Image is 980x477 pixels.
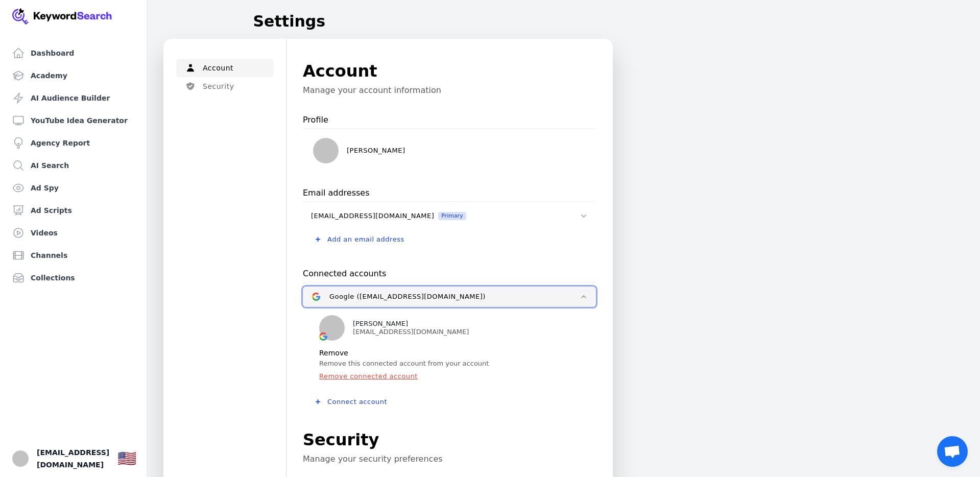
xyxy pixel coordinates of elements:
img: Dimitri Ivanov [12,450,29,467]
button: Dimitri Ivanov[PERSON_NAME] [303,133,596,169]
a: Channels [8,245,138,266]
button: Add an email address [303,230,596,249]
button: Account [176,59,274,77]
p: [EMAIL_ADDRESS][DOMAIN_NAME] [353,328,469,336]
img: Dimitri Ivanov [319,315,345,341]
img: Google [319,332,327,341]
a: AI Search [8,155,138,176]
span: [EMAIL_ADDRESS][DOMAIN_NAME] [311,212,434,220]
button: Security [176,77,274,96]
span: Connect account [327,398,387,406]
p: Manage your security preferences [303,454,596,464]
a: Academy [8,65,138,86]
button: Remove connected account [319,372,418,380]
img: Your Company [12,8,112,25]
span: Primary [438,212,466,220]
a: Collections [8,268,138,288]
a: Videos [8,223,138,243]
p: Remove [319,349,348,358]
button: 🇺🇸 [117,448,136,469]
button: Open user button [12,450,29,467]
div: 🇺🇸 [117,449,136,468]
p: Email addresses [303,185,370,201]
p: Profile [303,112,328,128]
img: Dimitri Ivanov [313,138,339,163]
h1: Security [303,427,596,452]
a: Ad Spy [8,178,138,198]
h1: Settings [253,12,326,31]
div: Ouvrir le chat [937,436,968,467]
button: [EMAIL_ADDRESS][DOMAIN_NAME]Primary [303,206,596,226]
p: Manage your account information [303,85,596,96]
p: Connected accounts [303,266,386,282]
span: [PERSON_NAME] [353,320,408,328]
span: [PERSON_NAME] [347,147,405,155]
a: Dashboard [8,43,138,63]
p: Remove this connected account from your account [319,360,580,368]
img: Google [312,293,320,301]
a: Ad Scripts [8,200,138,221]
span: Add an email address [327,235,404,244]
span: [EMAIL_ADDRESS][DOMAIN_NAME] [37,446,109,471]
a: YouTube Idea Generator [8,110,138,131]
button: Connect account [303,393,596,411]
h1: Account [303,59,596,83]
a: AI Audience Builder [8,88,138,108]
button: GoogleGoogle ([EMAIL_ADDRESS][DOMAIN_NAME]) [303,287,596,307]
a: Agency Report [8,133,138,153]
div: Google ([EMAIL_ADDRESS][DOMAIN_NAME]) [329,293,486,301]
